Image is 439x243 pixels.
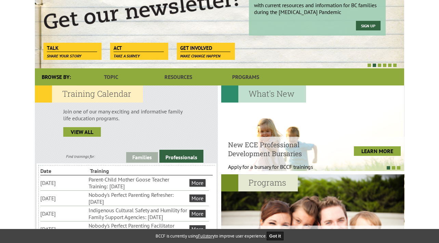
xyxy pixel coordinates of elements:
a: Topic [78,68,145,85]
p: Apply for a bursary for BCCF trainings West... [228,163,330,177]
li: [DATE] [40,194,87,202]
button: Got it [267,232,284,240]
a: view all [63,127,101,137]
a: Sign Up [356,21,381,30]
a: Families [126,152,158,163]
span: Talk [47,44,97,52]
a: More [189,225,205,233]
a: More [189,179,205,187]
p: Join one of our many exciting and informative family life education programs. [63,108,189,122]
a: Resources [145,68,212,85]
li: Indigenous Cultural Safety and Humility for Family Support Agencies: [DATE] [89,206,188,221]
a: Programs [212,68,279,85]
li: [DATE] [40,225,87,233]
a: More [189,210,205,217]
h4: New ECE Professional Development Bursaries [228,140,330,158]
div: Find trainings for: [35,154,126,159]
div: Browse By: [35,68,78,85]
li: [DATE] [40,210,87,218]
h2: What's New [221,85,306,103]
a: More [189,194,205,202]
span: Share your story [47,53,81,58]
span: Get Involved [180,44,230,52]
a: Professionals [159,150,203,163]
a: Fullstory [198,233,214,239]
li: Parent-Child Mother Goose Teacher Training: [DATE] [89,175,188,190]
li: [DATE] [40,179,87,187]
li: Training [90,167,138,175]
a: LEARN MORE [354,146,401,156]
a: Talk Share your story [43,43,101,52]
a: Get Involved Make change happen [177,43,234,52]
span: Take a survey [114,53,140,58]
a: Act Take a survey [110,43,167,52]
h2: Training Calendar [35,85,143,103]
li: Date [40,167,89,175]
li: Nobody's Perfect Parenting Facilitator Training: [DATE] [89,221,188,237]
li: Nobody's Perfect Parenting Refresher: [DATE] [89,191,188,206]
span: Make change happen [180,53,221,58]
h2: Programs [221,174,298,191]
span: Act [114,44,164,52]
